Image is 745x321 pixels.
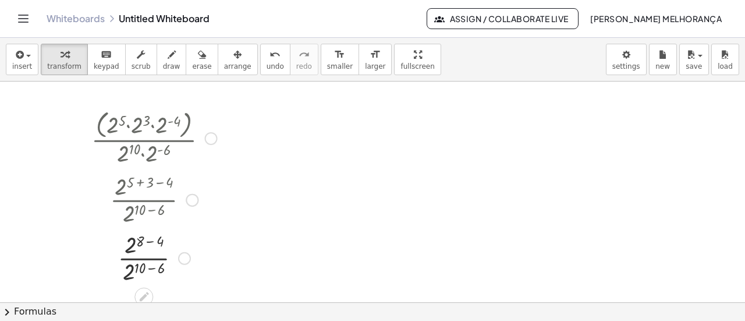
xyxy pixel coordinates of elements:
i: redo [299,48,310,62]
button: fullscreen [394,44,441,75]
button: Toggle navigation [14,9,33,28]
i: keyboard [101,48,112,62]
a: Whiteboards [47,13,105,24]
button: format_sizesmaller [321,44,359,75]
i: undo [269,48,281,62]
span: insert [12,62,32,70]
button: format_sizelarger [359,44,392,75]
i: format_size [334,48,345,62]
span: Assign / Collaborate Live [437,13,569,24]
span: fullscreen [400,62,434,70]
span: new [655,62,670,70]
button: save [679,44,709,75]
button: keyboardkeypad [87,44,126,75]
button: undoundo [260,44,290,75]
span: larger [365,62,385,70]
button: scrub [125,44,157,75]
button: Assign / Collaborate Live [427,8,579,29]
span: arrange [224,62,251,70]
span: save [686,62,702,70]
button: transform [41,44,88,75]
span: [PERSON_NAME] MELHORANÇA [590,13,722,24]
span: smaller [327,62,353,70]
span: keypad [94,62,119,70]
span: scrub [132,62,151,70]
span: draw [163,62,180,70]
button: draw [157,44,187,75]
span: redo [296,62,312,70]
span: undo [267,62,284,70]
button: arrange [218,44,258,75]
span: transform [47,62,81,70]
button: new [649,44,677,75]
button: [PERSON_NAME] MELHORANÇA [581,8,731,29]
span: settings [612,62,640,70]
button: insert [6,44,38,75]
i: format_size [370,48,381,62]
button: load [711,44,739,75]
button: erase [186,44,218,75]
button: settings [606,44,647,75]
button: redoredo [290,44,318,75]
span: load [718,62,733,70]
div: Edit math [134,287,153,306]
span: erase [192,62,211,70]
